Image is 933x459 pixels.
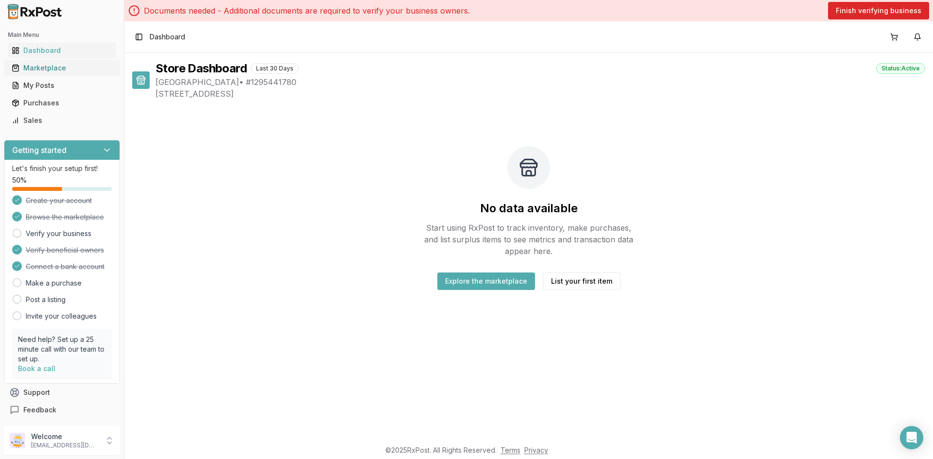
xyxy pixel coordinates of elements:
[12,116,112,125] div: Sales
[4,95,120,111] button: Purchases
[12,98,112,108] div: Purchases
[18,364,55,373] a: Book a call
[4,43,120,58] button: Dashboard
[8,94,116,112] a: Purchases
[23,405,56,415] span: Feedback
[8,59,116,77] a: Marketplace
[12,46,112,55] div: Dashboard
[8,31,116,39] h2: Main Menu
[4,401,120,419] button: Feedback
[144,5,470,17] p: Documents needed - Additional documents are required to verify your business owners.
[12,81,112,90] div: My Posts
[480,201,578,216] h2: No data available
[26,245,104,255] span: Verify beneficial owners
[150,32,185,42] nav: breadcrumb
[18,335,106,364] p: Need help? Set up a 25 minute call with our team to set up.
[26,278,82,288] a: Make a purchase
[26,229,91,238] a: Verify your business
[155,61,247,76] h1: Store Dashboard
[31,442,99,449] p: [EMAIL_ADDRESS][DOMAIN_NAME]
[251,63,299,74] div: Last 30 Days
[10,433,25,448] img: User avatar
[12,164,112,173] p: Let's finish your setup first!
[876,63,925,74] div: Status: Active
[4,113,120,128] button: Sales
[524,446,548,454] a: Privacy
[26,196,92,205] span: Create your account
[12,175,27,185] span: 50 %
[4,78,120,93] button: My Posts
[4,4,66,19] img: RxPost Logo
[26,295,66,305] a: Post a listing
[26,262,104,272] span: Connect a bank account
[8,42,116,59] a: Dashboard
[12,144,67,156] h3: Getting started
[828,2,929,19] button: Finish verifying business
[8,77,116,94] a: My Posts
[4,60,120,76] button: Marketplace
[150,32,185,42] span: Dashboard
[155,76,925,88] span: [GEOGRAPHIC_DATA] • # 1295441780
[4,384,120,401] button: Support
[31,432,99,442] p: Welcome
[12,63,112,73] div: Marketplace
[501,446,520,454] a: Terms
[543,272,621,290] button: List your first item
[26,212,104,222] span: Browse the marketplace
[900,426,923,449] div: Open Intercom Messenger
[155,88,925,100] span: [STREET_ADDRESS]
[26,311,97,321] a: Invite your colleagues
[437,272,535,290] button: Explore the marketplace
[8,112,116,129] a: Sales
[420,222,638,257] p: Start using RxPost to track inventory, make purchases, and list surplus items to see metrics and ...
